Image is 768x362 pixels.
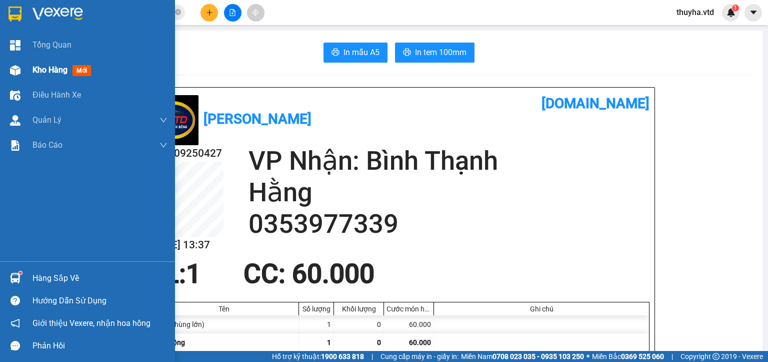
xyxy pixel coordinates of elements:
[32,114,61,126] span: Quản Lý
[19,271,22,274] sup: 1
[32,293,167,308] div: Hướng dẫn sử dụng
[272,351,364,362] span: Hỗ trợ kỹ thuật:
[10,115,20,126] img: warehouse-icon
[159,116,167,124] span: down
[331,48,339,58] span: printer
[186,258,201,289] span: 1
[436,305,646,313] div: Ghi chú
[95,9,176,21] div: Bình Thạnh
[10,273,20,283] img: warehouse-icon
[10,318,20,328] span: notification
[32,317,150,329] span: Giới thiệu Vexere, nhận hoa hồng
[461,351,584,362] span: Miền Nam
[203,111,311,127] b: [PERSON_NAME]
[94,53,177,67] div: 60.000
[32,39,71,51] span: Tổng Quan
[327,338,331,346] span: 1
[10,341,20,350] span: message
[409,338,431,346] span: 60.000
[8,10,24,20] span: Gửi:
[151,305,296,313] div: Tên
[377,338,381,346] span: 0
[334,315,384,333] div: 0
[592,351,664,362] span: Miền Bắc
[395,43,474,63] button: printerIn tem 100mm
[229,9,236,16] span: file-add
[159,141,167,149] span: down
[744,4,762,22] button: caret-down
[94,55,108,66] span: CC :
[200,4,218,22] button: plus
[492,352,584,360] strong: 0708 023 035 - 0935 103 250
[32,271,167,286] div: Hàng sắp về
[206,9,213,16] span: plus
[95,10,119,20] span: Nhận:
[224,4,241,22] button: file-add
[299,315,334,333] div: 1
[248,177,649,208] h2: Hằng
[621,352,664,360] strong: 0369 525 060
[237,259,380,289] div: CC : 60.000
[10,140,20,151] img: solution-icon
[247,4,264,22] button: aim
[384,315,434,333] div: 60.000
[323,43,387,63] button: printerIn mẫu A5
[726,8,735,17] img: icon-new-feature
[10,65,20,76] img: warehouse-icon
[403,48,411,58] span: printer
[671,351,673,362] span: |
[10,40,20,51] img: dashboard-icon
[90,72,104,86] span: SL
[668,6,722,19] span: thuyha.vtd
[301,305,331,313] div: Số lượng
[386,305,431,313] div: Cước món hàng
[95,33,176,47] div: 0353977339
[32,65,67,75] span: Kho hàng
[175,8,181,18] span: close-circle
[732,5,739,12] sup: 1
[343,46,379,59] span: In mẫu A5
[8,9,88,21] div: An Khê
[72,65,91,76] span: mới
[541,95,649,112] b: [DOMAIN_NAME]
[8,21,88,33] div: [PERSON_NAME]
[586,354,589,358] span: ⚪️
[32,139,62,151] span: Báo cáo
[149,315,299,333] div: xoay (Thùng lớn)
[175,9,181,15] span: close-circle
[749,8,758,17] span: caret-down
[733,5,737,12] span: 1
[415,46,466,59] span: In tem 100mm
[95,21,176,33] div: Hằng
[8,7,21,22] img: logo-vxr
[148,145,223,162] h2: AK1409250427
[8,73,176,85] div: Tên hàng: xoay ( : 1 )
[380,351,458,362] span: Cung cấp máy in - giấy in:
[10,90,20,101] img: warehouse-icon
[712,353,719,360] span: copyright
[8,33,88,47] div: 0328847777
[10,296,20,305] span: question-circle
[148,237,223,253] h2: [DATE] 13:37
[336,305,381,313] div: Khối lượng
[32,89,81,101] span: Điều hành xe
[371,351,373,362] span: |
[248,145,649,177] h2: VP Nhận: Bình Thạnh
[252,9,259,16] span: aim
[248,208,649,240] h2: 0353977339
[32,338,167,353] div: Phản hồi
[321,352,364,360] strong: 1900 633 818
